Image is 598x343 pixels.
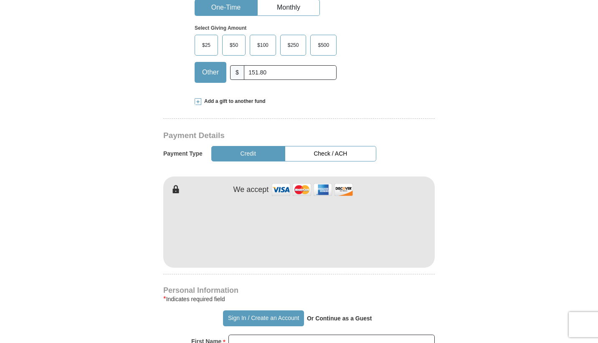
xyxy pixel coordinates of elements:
[233,185,269,195] h4: We accept
[198,39,215,51] span: $25
[211,146,285,161] button: Credit
[163,131,376,141] h3: Payment Details
[284,39,303,51] span: $250
[307,315,372,322] strong: Or Continue as a Guest
[201,98,266,105] span: Add a gift to another fund
[244,65,337,80] input: Other Amount
[226,39,242,51] span: $50
[198,66,223,79] span: Other
[163,150,203,157] h5: Payment Type
[314,39,333,51] span: $500
[163,294,435,304] div: Indicates required field
[271,181,354,199] img: credit cards accepted
[285,146,376,161] button: Check / ACH
[253,39,273,51] span: $100
[223,310,304,326] button: Sign In / Create an Account
[163,287,435,294] h4: Personal Information
[230,65,244,80] span: $
[195,25,246,31] strong: Select Giving Amount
